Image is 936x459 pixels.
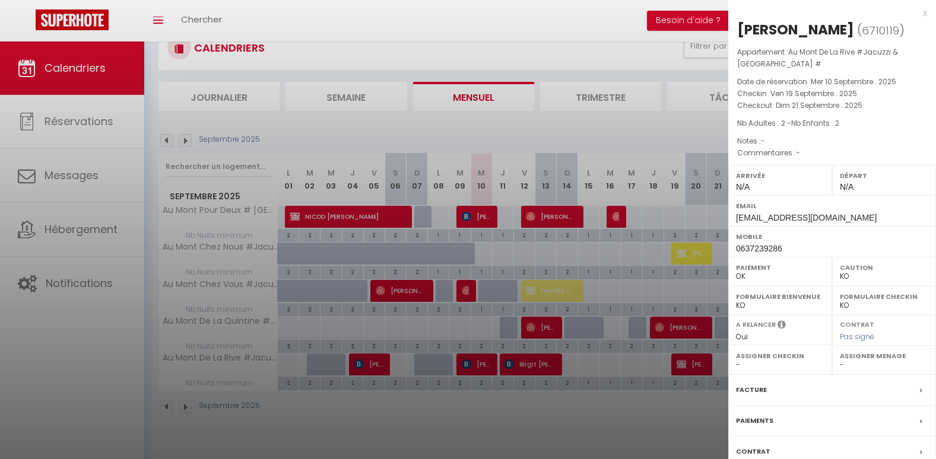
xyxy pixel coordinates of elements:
[770,88,857,98] span: Ven 19 Septembre . 2025
[737,147,927,159] p: Commentaires :
[840,291,928,302] label: Formulaire Checkin
[796,148,800,158] span: -
[840,320,874,327] label: Contrat
[736,415,773,427] label: Paiements
[862,23,899,38] span: 6710119
[840,332,874,342] span: Pas signé
[736,320,776,330] label: A relancer
[736,170,824,181] label: Arrivée
[737,46,927,70] p: Appartement :
[761,136,765,146] span: -
[737,47,898,69] span: Au Mont De La Rive #Jacuzzi & [GEOGRAPHIC_DATA] #
[736,262,824,273] label: Paiement
[840,182,853,192] span: N/A
[857,22,905,39] span: ( )
[776,100,862,110] span: Dim 21 Septembre . 2025
[736,384,767,396] label: Facture
[736,182,750,192] span: N/A
[840,350,928,362] label: Assigner Menage
[737,88,927,100] p: Checkin :
[736,213,877,222] span: [EMAIL_ADDRESS][DOMAIN_NAME]
[736,244,782,253] span: 0637239286
[811,76,896,87] span: Mer 10 Septembre . 2025
[736,291,824,302] label: Formulaire Bienvenue
[791,118,839,128] span: Nb Enfants : 2
[778,320,786,333] i: Sélectionner OUI si vous souhaiter envoyer les séquences de messages post-checkout
[9,5,45,40] button: Ouvrir le widget de chat LiveChat
[737,76,927,88] p: Date de réservation :
[736,231,928,243] label: Mobile
[736,445,770,458] label: Contrat
[737,100,927,111] p: Checkout :
[840,170,928,181] label: Départ
[736,350,824,362] label: Assigner Checkin
[840,262,928,273] label: Caution
[728,6,927,20] div: x
[737,20,854,39] div: [PERSON_NAME]
[737,135,927,147] p: Notes :
[736,200,928,212] label: Email
[737,118,839,128] span: Nb Adultes : 2 -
